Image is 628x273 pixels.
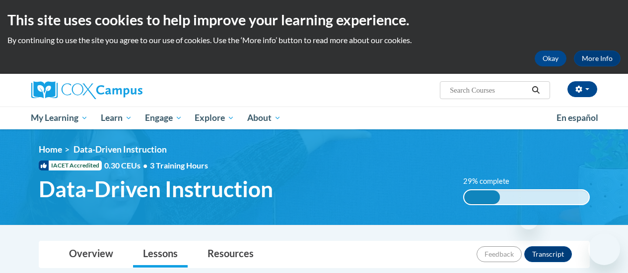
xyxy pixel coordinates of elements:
[588,233,620,265] iframe: Button to launch messaging window
[519,210,539,229] iframe: Close message
[31,81,210,99] a: Cox Campus
[241,107,287,129] a: About
[150,161,208,170] span: 3 Training Hours
[195,112,234,124] span: Explore
[247,112,281,124] span: About
[24,107,605,129] div: Main menu
[550,108,605,128] a: En español
[31,112,88,124] span: My Learning
[139,107,189,129] a: Engage
[39,161,102,170] span: IACET Accredited
[39,176,273,202] span: Data-Driven Instruction
[574,51,621,66] a: More Info
[133,241,188,268] a: Lessons
[528,84,543,96] button: Search
[7,10,621,30] h2: This site uses cookies to help improve your learning experience.
[73,144,167,155] span: Data-Driven Instruction
[464,190,500,204] div: 29% complete
[94,107,139,129] a: Learn
[31,81,142,99] img: Cox Campus
[7,35,621,46] p: By continuing to use the site you agree to our use of cookies. Use the ‘More info’ button to read...
[477,246,522,262] button: Feedback
[557,112,598,123] span: En español
[145,112,182,124] span: Engage
[188,107,241,129] a: Explore
[535,51,566,66] button: Okay
[25,107,95,129] a: My Learning
[449,84,528,96] input: Search Courses
[104,160,150,171] span: 0.30 CEUs
[101,112,132,124] span: Learn
[198,241,264,268] a: Resources
[524,246,572,262] button: Transcript
[143,161,147,170] span: •
[463,176,520,187] label: 29% complete
[59,241,123,268] a: Overview
[567,81,597,97] button: Account Settings
[39,144,62,155] a: Home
